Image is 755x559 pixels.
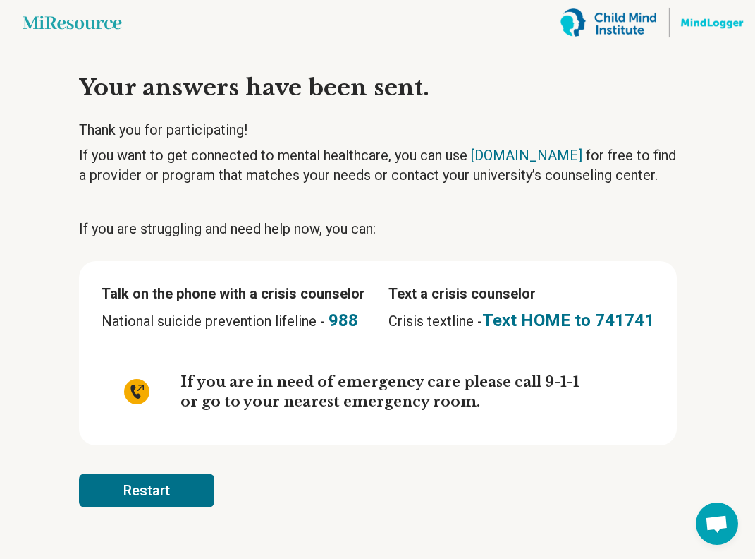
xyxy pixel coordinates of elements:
[180,392,579,411] p: or go to your nearest emergency room.
[388,284,654,303] p: Text a crisis counselor
[79,73,677,103] h3: Your answers have been sent.
[79,120,677,140] h5: Thank you for participating!
[79,474,214,507] button: Restart
[482,311,654,330] a: Text HOME to 741741
[79,219,677,239] p: If you are struggling and need help now, you can:
[102,284,365,303] p: Talk on the phone with a crisis counselor
[696,503,738,545] div: Open chat
[79,145,677,185] p: If you want to get connected to mental healthcare, you can use for free to find a provider or pro...
[471,147,582,164] a: [DOMAIN_NAME]
[329,311,358,330] a: 988
[388,309,654,333] p: Crisis textline -
[102,309,365,333] p: National suicide prevention lifeline -
[180,372,579,392] p: If you are in need of emergency care please call 9-1-1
